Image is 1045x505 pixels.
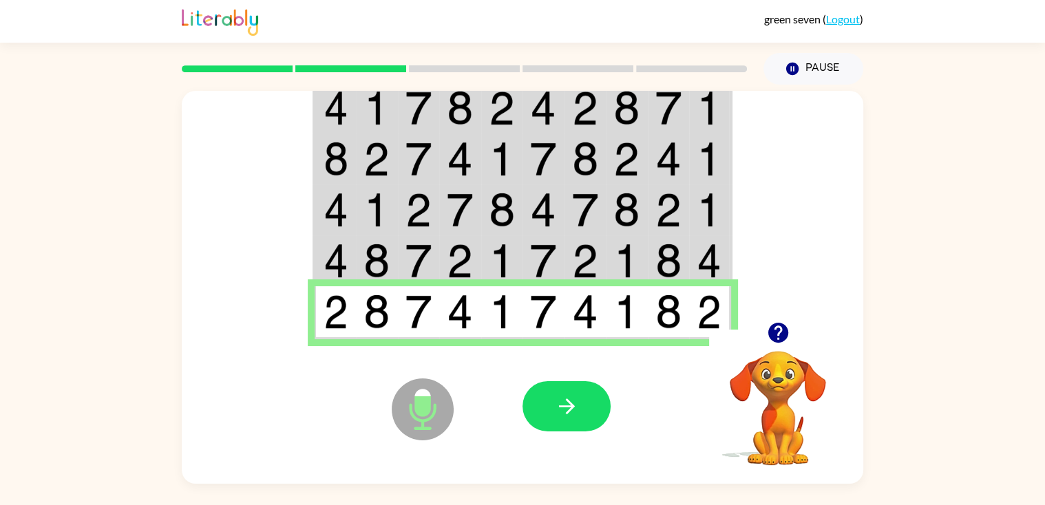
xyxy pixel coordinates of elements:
[572,91,598,125] img: 2
[530,142,556,176] img: 7
[489,244,515,278] img: 1
[697,193,721,227] img: 1
[530,193,556,227] img: 4
[572,193,598,227] img: 7
[763,53,863,85] button: Pause
[324,244,348,278] img: 4
[572,244,598,278] img: 2
[324,193,348,227] img: 4
[764,12,823,25] span: green seven
[697,142,721,176] img: 1
[489,91,515,125] img: 2
[363,193,390,227] img: 1
[655,193,682,227] img: 2
[447,244,473,278] img: 2
[613,91,640,125] img: 8
[572,142,598,176] img: 8
[489,294,515,329] img: 1
[764,12,863,25] div: ( )
[655,142,682,176] img: 4
[182,6,258,36] img: Literably
[826,12,860,25] a: Logout
[324,142,348,176] img: 8
[363,91,390,125] img: 1
[363,244,390,278] img: 8
[447,193,473,227] img: 7
[447,294,473,329] img: 4
[613,244,640,278] img: 1
[697,294,721,329] img: 2
[530,91,556,125] img: 4
[655,294,682,329] img: 8
[324,294,348,329] img: 2
[405,142,432,176] img: 7
[363,294,390,329] img: 8
[489,142,515,176] img: 1
[405,91,432,125] img: 7
[613,193,640,227] img: 8
[613,142,640,176] img: 2
[530,244,556,278] img: 7
[572,294,598,329] img: 4
[405,244,432,278] img: 7
[613,294,640,329] img: 1
[530,294,556,329] img: 7
[697,244,721,278] img: 4
[405,193,432,227] img: 2
[489,193,515,227] img: 8
[655,91,682,125] img: 7
[324,91,348,125] img: 4
[655,244,682,278] img: 8
[447,142,473,176] img: 4
[447,91,473,125] img: 8
[697,91,721,125] img: 1
[405,294,432,329] img: 7
[363,142,390,176] img: 2
[709,330,847,467] video: Your browser must support playing .mp4 files to use Literably. Please try using another browser.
